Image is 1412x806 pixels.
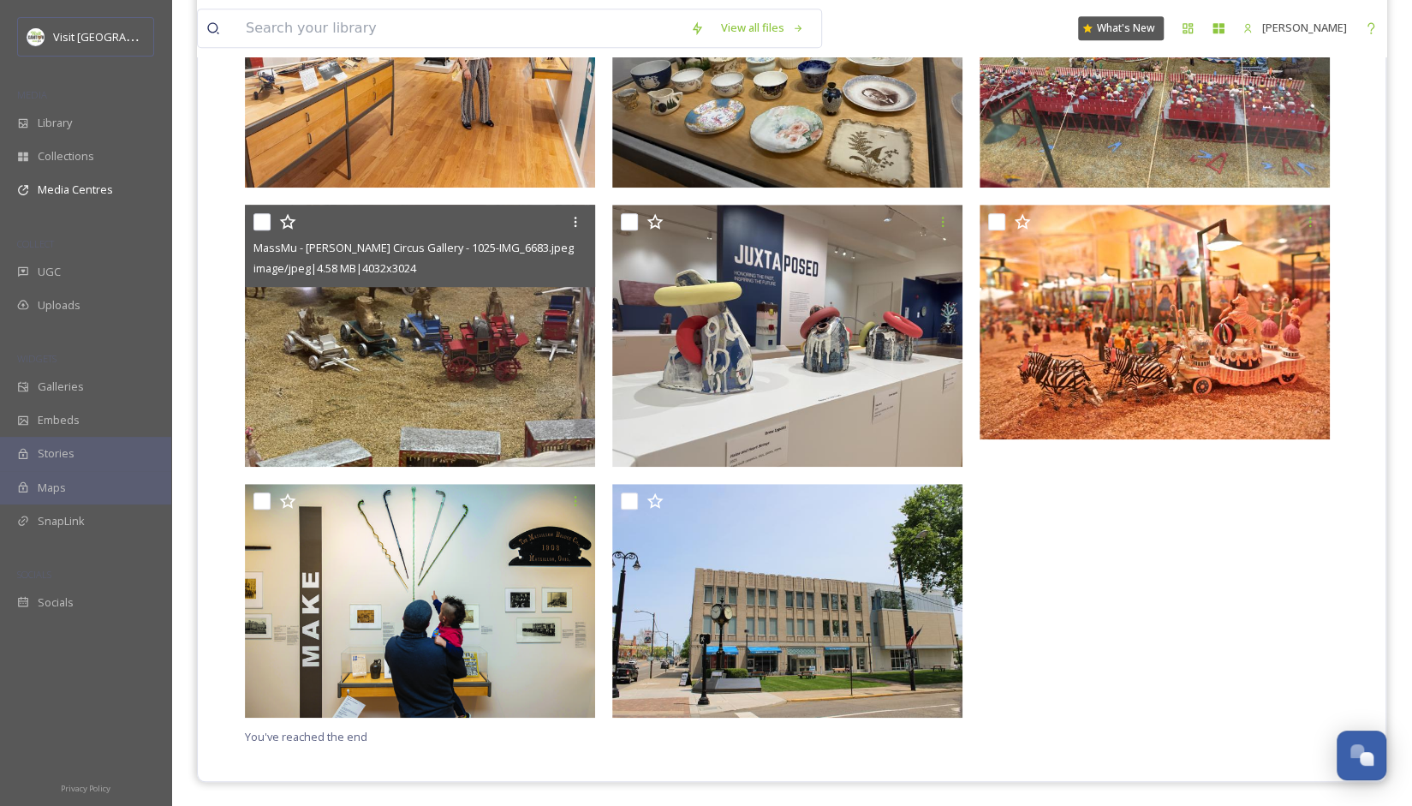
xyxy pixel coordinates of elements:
[61,783,110,794] span: Privacy Policy
[61,777,110,797] a: Privacy Policy
[38,264,61,280] span: UGC
[17,352,57,365] span: WIDGETS
[53,28,186,45] span: Visit [GEOGRAPHIC_DATA]
[38,594,74,611] span: Socials
[38,513,85,529] span: SnapLink
[245,205,595,468] img: MassMu - Immel Circus Gallery - 1025-IMG_6683.jpeg
[253,240,574,255] span: MassMu - [PERSON_NAME] Circus Gallery - 1025-IMG_6683.jpeg
[17,237,54,250] span: COLLECT
[38,412,80,428] span: Embeds
[245,484,595,718] img: Massillon Museum Child and Parent.jpg
[245,729,367,744] span: You've reached the end
[1337,731,1386,780] button: Open Chat
[1234,11,1355,45] a: [PERSON_NAME]
[38,297,80,313] span: Uploads
[17,88,47,101] span: MEDIA
[612,484,962,718] img: Massillon Museum front of building with large clock (6).JPG
[980,205,1330,439] img: Massillon Circus Train Macro.JPG
[1262,20,1347,35] span: [PERSON_NAME]
[712,11,813,45] a: View all files
[38,148,94,164] span: Collections
[38,480,66,496] span: Maps
[38,445,74,462] span: Stories
[38,115,72,131] span: Library
[38,182,113,198] span: Media Centres
[1078,16,1164,40] a: What's New
[253,260,416,276] span: image/jpeg | 4.58 MB | 4032 x 3024
[27,28,45,45] img: download.jpeg
[612,205,962,468] img: Massillon Museum - Juxtaposed - 1025-IMG_6647.jpeg
[17,568,51,581] span: SOCIALS
[38,379,84,395] span: Galleries
[237,9,682,47] input: Search your library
